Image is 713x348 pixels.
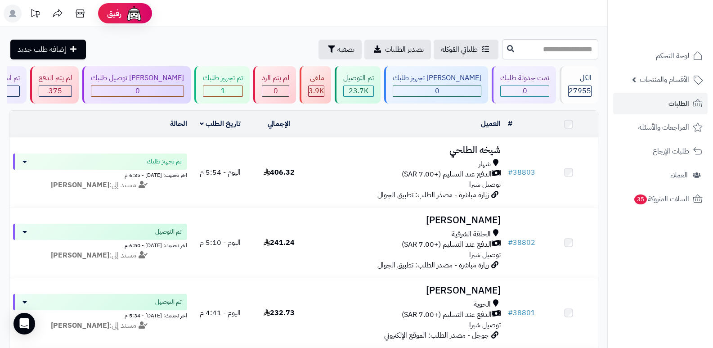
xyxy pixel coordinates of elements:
a: المراجعات والأسئلة [613,117,708,138]
span: 3.9K [309,86,324,96]
a: تم التوصيل 23.7K [333,66,382,104]
span: تم التوصيل [155,298,182,307]
a: السلات المتروكة35 [613,188,708,210]
div: 23726 [344,86,373,96]
span: لوحة التحكم [656,50,689,62]
div: لم يتم الرد [262,73,289,83]
a: تمت جدولة طلبك 0 [490,66,558,104]
a: ملغي 3.9K [298,66,333,104]
div: لم يتم الدفع [39,73,72,83]
span: تصفية [337,44,354,55]
span: 241.24 [264,237,295,248]
span: السلات المتروكة [633,193,689,205]
span: جوجل - مصدر الطلب: الموقع الإلكتروني [384,330,489,341]
a: الكل27955 [558,66,600,104]
a: لوحة التحكم [613,45,708,67]
strong: [PERSON_NAME] [51,180,109,190]
span: الدفع عند التسليم (+7.00 SAR) [402,169,492,180]
a: العميل [481,118,501,129]
span: اليوم - 5:10 م [200,237,241,248]
span: الحلقة الشرقية [452,229,491,240]
div: [PERSON_NAME] تجهيز طلبك [393,73,481,83]
span: الأقسام والمنتجات [640,73,689,86]
img: logo-2.png [652,23,704,42]
div: ملغي [308,73,324,83]
div: اخر تحديث: [DATE] - 6:35 م [13,170,187,179]
a: تم تجهيز طلبك 1 [193,66,251,104]
span: 23.7K [349,86,368,96]
div: Open Intercom Messenger [13,313,35,334]
a: الطلبات [613,93,708,114]
span: شهار [479,159,491,169]
span: زيارة مباشرة - مصدر الطلب: تطبيق الجوال [377,260,489,271]
div: 3853 [309,86,324,96]
span: # [508,307,513,318]
a: طلباتي المُوكلة [434,40,498,59]
span: # [508,237,513,248]
span: 406.32 [264,167,295,178]
span: تم التوصيل [155,227,182,236]
div: اخر تحديث: [DATE] - 6:50 م [13,240,187,249]
span: العملاء [670,169,688,181]
h3: [PERSON_NAME] [312,285,501,296]
span: 35 [634,194,647,204]
span: 0 [523,86,527,96]
div: مسند إلى: [6,250,194,261]
div: [PERSON_NAME] توصيل طلبك [91,73,184,83]
span: الحوية [474,299,491,310]
a: الإجمالي [268,118,290,129]
div: 0 [262,86,289,96]
span: 1 [221,86,225,96]
div: تم التوصيل [343,73,374,83]
span: المراجعات والأسئلة [638,121,689,134]
span: زيارة مباشرة - مصدر الطلب: تطبيق الجوال [377,190,489,200]
div: 0 [393,86,481,96]
div: 0 [501,86,549,96]
span: الدفع عند التسليم (+7.00 SAR) [402,240,492,250]
a: الحالة [170,118,187,129]
div: مسند إلى: [6,180,194,190]
strong: [PERSON_NAME] [51,320,109,331]
button: تصفية [318,40,362,59]
span: 0 [135,86,140,96]
a: #38802 [508,237,535,248]
a: إضافة طلب جديد [10,40,86,59]
a: [PERSON_NAME] تجهيز طلبك 0 [382,66,490,104]
span: الطلبات [668,97,689,110]
h3: [PERSON_NAME] [312,215,501,226]
a: تصدير الطلبات [364,40,431,59]
strong: [PERSON_NAME] [51,250,109,261]
div: اخر تحديث: [DATE] - 5:34 م [13,310,187,320]
div: تم تجهيز طلبك [203,73,243,83]
span: إضافة طلب جديد [18,44,66,55]
a: تاريخ الطلب [200,118,241,129]
span: 232.73 [264,307,295,318]
span: اليوم - 4:41 م [200,307,241,318]
a: طلبات الإرجاع [613,140,708,162]
a: العملاء [613,164,708,186]
a: لم يتم الرد 0 [251,66,298,104]
div: 1 [203,86,242,96]
span: طلباتي المُوكلة [441,44,478,55]
span: رفيق [107,8,121,19]
a: تحديثات المنصة [24,5,46,25]
span: 0 [435,86,439,96]
span: تم تجهيز طلبك [147,157,182,166]
div: الكل [568,73,592,83]
a: # [508,118,512,129]
span: 0 [274,86,278,96]
span: توصيل شبرا [469,179,501,190]
span: طلبات الإرجاع [653,145,689,158]
a: لم يتم الدفع 375 [28,66,81,104]
div: 375 [39,86,72,96]
span: 27955 [569,86,591,96]
a: #38801 [508,307,535,318]
span: الدفع عند التسليم (+7.00 SAR) [402,310,492,320]
h3: شيخه الطلحي [312,145,501,155]
span: اليوم - 5:54 م [200,167,241,178]
img: ai-face.png [125,5,143,23]
div: تمت جدولة طلبك [500,73,549,83]
span: توصيل شبرا [469,320,501,330]
span: توصيل شبرا [469,249,501,260]
span: تصدير الطلبات [385,44,424,55]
